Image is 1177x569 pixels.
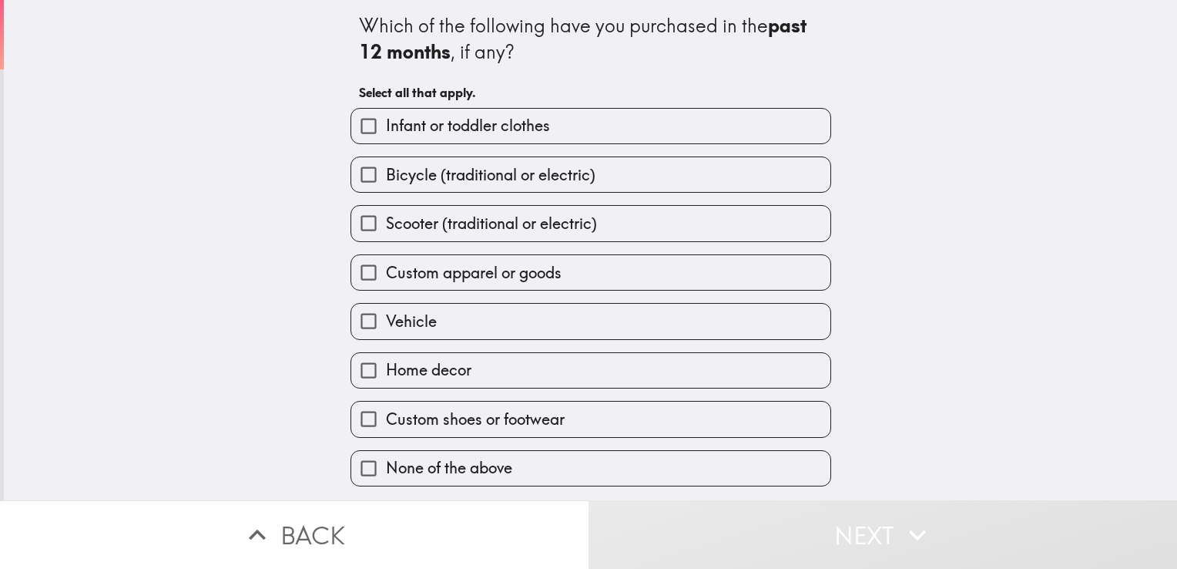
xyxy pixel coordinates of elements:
[588,500,1177,569] button: Next
[386,409,565,430] span: Custom shoes or footwear
[359,14,811,63] b: past 12 months
[351,157,830,192] button: Bicycle (traditional or electric)
[351,109,830,143] button: Infant or toddler clothes
[359,13,823,65] div: Which of the following have you purchased in the , if any?
[386,262,562,284] span: Custom apparel or goods
[386,457,512,479] span: None of the above
[386,311,437,332] span: Vehicle
[351,304,830,338] button: Vehicle
[359,84,823,101] h6: Select all that apply.
[351,206,830,241] button: Scooter (traditional or electric)
[351,353,830,388] button: Home decor
[351,402,830,436] button: Custom shoes or footwear
[386,359,471,381] span: Home decor
[386,164,595,186] span: Bicycle (traditional or electric)
[386,213,597,234] span: Scooter (traditional or electric)
[351,255,830,290] button: Custom apparel or goods
[386,115,550,136] span: Infant or toddler clothes
[351,451,830,486] button: None of the above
